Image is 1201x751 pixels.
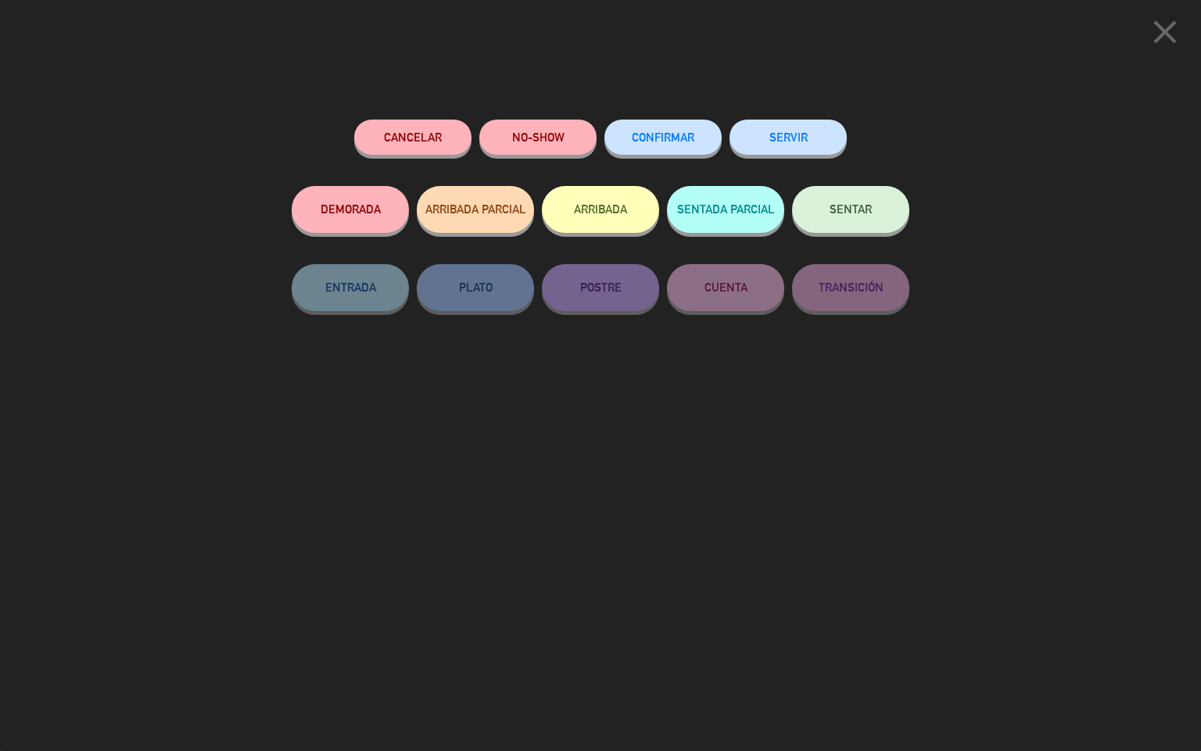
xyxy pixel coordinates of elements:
[1145,13,1185,52] i: close
[730,120,847,155] button: SERVIR
[632,131,694,144] span: CONFIRMAR
[417,186,534,233] button: ARRIBADA PARCIAL
[542,264,659,311] button: POSTRE
[667,264,784,311] button: CUENTA
[354,120,471,155] button: Cancelar
[792,186,909,233] button: SENTAR
[667,186,784,233] button: SENTADA PARCIAL
[417,264,534,311] button: PLATO
[292,186,409,233] button: DEMORADA
[1141,12,1189,58] button: close
[792,264,909,311] button: TRANSICIÓN
[479,120,597,155] button: NO-SHOW
[604,120,722,155] button: CONFIRMAR
[830,202,872,216] span: SENTAR
[542,186,659,233] button: ARRIBADA
[292,264,409,311] button: ENTRADA
[425,202,526,216] span: ARRIBADA PARCIAL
